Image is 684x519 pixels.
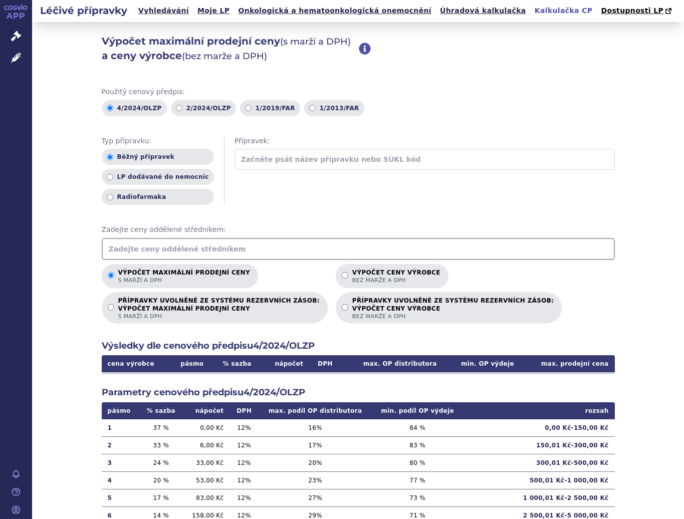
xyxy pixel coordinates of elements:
[598,4,676,18] a: Dostupnosti LP
[102,225,615,235] span: Zadejte ceny oddělené středníkem:
[304,100,364,116] label: 1/2013/FAR
[135,4,192,18] a: Vyhledávání
[230,419,259,437] td: 12 %
[372,402,463,419] th: min. podíl OP výdeje
[183,489,230,506] td: 83,00 Kč
[183,436,230,454] td: 6,00 Kč
[463,454,614,471] td: 300,01 Kč - 500,00 Kč
[532,4,596,18] a: Kalkulačka CP
[352,277,440,284] span: bez marže a DPH
[463,436,614,454] td: 150,01 Kč - 300,00 Kč
[102,355,171,372] th: cena výrobce
[259,419,372,437] td: 16 %
[118,305,320,313] strong: VÝPOČET MAXIMÁLNÍ PRODEJNÍ CENY
[341,355,443,372] th: max. OP distributora
[102,238,615,260] input: Zadejte ceny oddělené středníkem
[372,471,463,489] td: 77 %
[342,304,348,311] input: PŘÍPRAVKY UVOLNĚNÉ ZE SYSTÉMU REZERVNÍCH ZÁSOB:VÝPOČET CENY VÝROBCEbez marže a DPH
[176,105,182,111] input: 2/2024/OLZP
[102,149,214,165] label: Běžný přípravek
[107,174,113,180] input: LP dodávané do nemocnic
[259,489,372,506] td: 27 %
[183,471,230,489] td: 53,00 Kč
[463,489,614,506] td: 1 000,01 Kč - 2 500,00 Kč
[139,489,183,506] td: 17 %
[183,454,230,471] td: 33,00 Kč
[183,402,230,419] th: nápočet
[118,297,320,320] p: PŘÍPRAVKY UVOLNĚNÉ ZE SYSTÉMU REZERVNÍCH ZÁSOB:
[102,189,214,205] label: Radiofarmaka
[601,7,663,15] span: Dostupnosti LP
[372,489,463,506] td: 73 %
[102,386,615,399] h2: Parametry cenového předpisu 4/2024/OLZP
[194,4,233,18] a: Moje LP
[235,149,615,170] input: Začněte psát název přípravku nebo SÚKL kód
[261,355,309,372] th: nápočet
[259,402,372,419] th: max. podíl OP distributora
[118,277,250,284] span: s marží a DPH
[259,454,372,471] td: 20 %
[463,471,614,489] td: 500,01 Kč - 1 000,00 Kč
[102,471,139,489] td: 4
[230,436,259,454] td: 12 %
[463,419,614,437] td: 0,00 Kč - 150,00 Kč
[437,4,529,18] a: Úhradová kalkulačka
[108,304,114,311] input: PŘÍPRAVKY UVOLNĚNÉ ZE SYSTÉMU REZERVNÍCH ZÁSOB:VÝPOČET MAXIMÁLNÍ PRODEJNÍ CENYs marží a DPH
[230,454,259,471] td: 12 %
[259,436,372,454] td: 17 %
[443,355,520,372] th: min. OP výdeje
[352,297,554,320] p: PŘÍPRAVKY UVOLNĚNÉ ZE SYSTÉMU REZERVNÍCH ZÁSOB:
[102,419,139,437] td: 1
[309,105,316,111] input: 1/2013/FAR
[171,100,236,116] label: 2/2024/OLZP
[463,402,614,419] th: rozsah
[118,313,320,320] span: s marží a DPH
[235,4,434,18] a: Onkologická a hematoonkologická onemocnění
[32,4,135,18] h2: Léčivé přípravky
[139,419,183,437] td: 37 %
[240,100,300,116] label: 1/2019/FAR
[102,169,214,185] label: LP dodávané do nemocnic
[520,355,615,372] th: max. prodejní cena
[102,454,139,471] td: 3
[352,313,554,320] span: bez marže a DPH
[107,105,113,111] input: 4/2024/OLZP
[102,136,214,146] span: Typ přípravku:
[372,454,463,471] td: 80 %
[102,87,615,97] span: Použitý cenový předpis:
[102,436,139,454] td: 2
[107,154,113,160] input: Běžný přípravek
[102,100,167,116] label: 4/2024/OLZP
[118,269,250,284] p: Výpočet maximální prodejní ceny
[139,454,183,471] td: 24 %
[230,402,259,419] th: DPH
[183,419,230,437] td: 0,00 Kč
[342,272,348,279] input: Výpočet ceny výrobcebez marže a DPH
[352,269,440,284] p: Výpočet ceny výrobce
[372,436,463,454] td: 83 %
[102,34,359,63] h2: Výpočet maximální prodejní ceny a ceny výrobce
[352,305,554,313] strong: VÝPOČET CENY VÝROBCE
[102,402,139,419] th: pásmo
[171,355,213,372] th: pásmo
[182,51,267,62] span: (bez marže a DPH)
[107,194,113,200] input: Radiofarmaka
[139,471,183,489] td: 20 %
[259,471,372,489] td: 23 %
[309,355,341,372] th: DPH
[245,105,252,111] input: 1/2019/FAR
[230,489,259,506] td: 12 %
[102,489,139,506] td: 5
[139,436,183,454] td: 33 %
[280,36,351,47] span: (s marží a DPH)
[139,402,183,419] th: % sazba
[108,272,114,279] input: Výpočet maximální prodejní cenys marží a DPH
[372,419,463,437] td: 84 %
[213,355,261,372] th: % sazba
[102,340,615,352] h2: Výsledky dle cenového předpisu 4/2024/OLZP
[235,136,615,146] span: Přípravek:
[230,471,259,489] td: 12 %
